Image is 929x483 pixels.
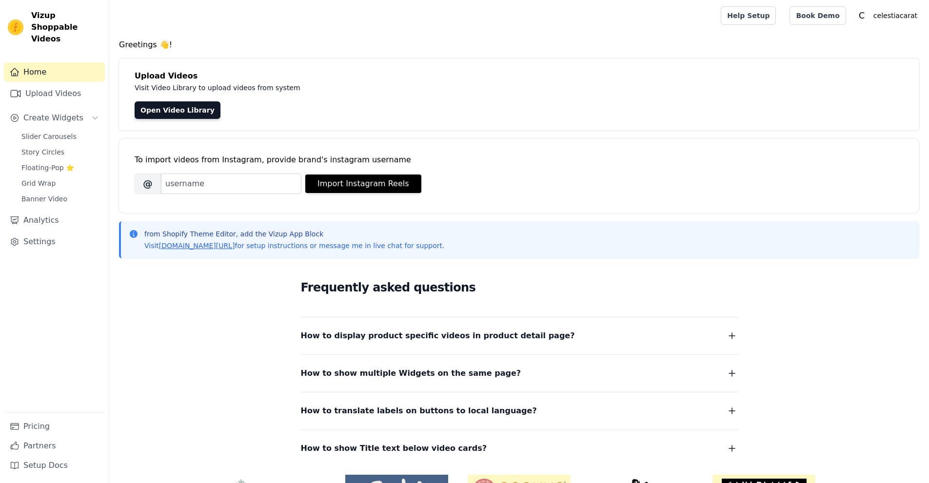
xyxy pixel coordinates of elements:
[870,7,921,24] p: celestiacarat
[135,154,904,166] div: To import videos from Instagram, provide brand's instagram username
[301,367,738,380] button: How to show multiple Widgets on the same page?
[301,278,738,297] h2: Frequently asked questions
[21,163,74,173] span: Floating-Pop ⭐
[4,211,105,230] a: Analytics
[305,174,421,193] button: Import Instagram Reels
[301,442,738,455] button: How to show Title text below video cards?
[16,192,105,206] a: Banner Video
[859,11,865,20] text: C
[31,10,101,45] span: Vizup Shoppable Videos
[301,329,738,343] button: How to display product specific videos in product detail page?
[21,194,67,204] span: Banner Video
[301,404,738,418] button: How to translate labels on buttons to local language?
[23,112,83,124] span: Create Widgets
[119,39,919,51] h4: Greetings 👋!
[21,147,64,157] span: Story Circles
[301,367,521,380] span: How to show multiple Widgets on the same page?
[135,101,220,119] a: Open Video Library
[721,6,776,25] a: Help Setup
[21,178,56,188] span: Grid Wrap
[790,6,846,25] a: Book Demo
[4,232,105,251] a: Settings
[854,7,921,24] button: C celestiacarat
[159,242,235,250] a: [DOMAIN_NAME][URL]
[4,417,105,436] a: Pricing
[144,241,444,251] p: Visit for setup instructions or message me in live chat for support.
[16,145,105,159] a: Story Circles
[161,174,301,194] input: username
[301,404,537,418] span: How to translate labels on buttons to local language?
[135,70,904,82] h4: Upload Videos
[16,161,105,174] a: Floating-Pop ⭐
[16,176,105,190] a: Grid Wrap
[144,229,444,239] p: from Shopify Theme Editor, add the Vizup App Block
[301,442,487,455] span: How to show Title text below video cards?
[135,82,572,94] p: Visit Video Library to upload videos from system
[4,84,105,103] a: Upload Videos
[4,456,105,475] a: Setup Docs
[8,19,23,35] img: Vizup
[135,174,161,194] span: @
[21,132,77,141] span: Slider Carousels
[301,329,575,343] span: How to display product specific videos in product detail page?
[16,130,105,143] a: Slider Carousels
[4,108,105,128] button: Create Widgets
[4,62,105,82] a: Home
[4,436,105,456] a: Partners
